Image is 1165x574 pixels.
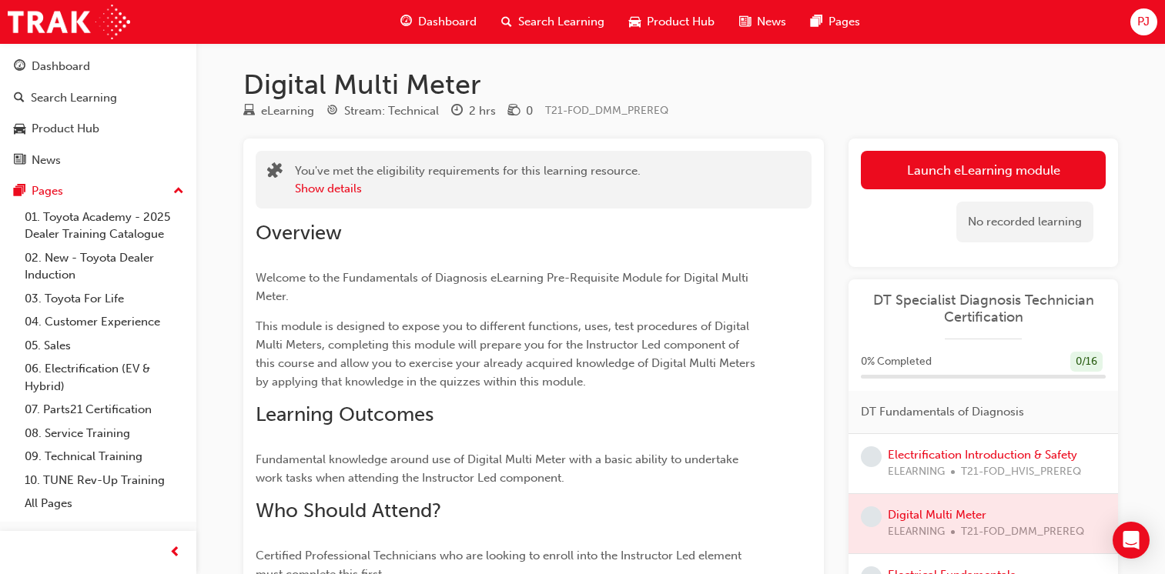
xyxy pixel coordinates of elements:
a: 01. Toyota Academy - 2025 Dealer Training Catalogue [18,205,190,246]
div: eLearning [261,102,314,120]
div: No recorded learning [956,202,1093,242]
div: Dashboard [32,58,90,75]
div: 2 hrs [469,102,496,120]
span: Product Hub [647,13,715,31]
a: car-iconProduct Hub [617,6,727,38]
span: learningRecordVerb_NONE-icon [861,506,882,527]
span: Fundamental knowledge around use of Digital Multi Meter with a basic ability to undertake work ta... [256,452,742,485]
span: guage-icon [14,60,25,74]
span: Search Learning [518,13,604,31]
a: 08. Service Training [18,422,190,446]
a: news-iconNews [727,6,798,38]
span: 0 % Completed [861,353,932,371]
span: Learning Outcomes [256,402,434,426]
a: 05. Sales [18,334,190,358]
span: money-icon [508,105,520,118]
span: Pages [829,13,860,31]
a: 04. Customer Experience [18,310,190,334]
span: News [757,13,786,31]
span: Dashboard [418,13,477,31]
button: DashboardSearch LearningProduct HubNews [6,49,190,177]
span: search-icon [14,92,25,105]
span: ELEARNING [888,463,945,481]
a: News [6,146,190,175]
a: DT Specialist Diagnosis Technician Certification [861,292,1106,326]
a: Launch eLearning module [861,151,1106,189]
span: news-icon [739,12,751,32]
span: puzzle-icon [267,164,283,182]
button: Pages [6,177,190,205]
a: 02. New - Toyota Dealer Induction [18,246,190,287]
a: 03. Toyota For Life [18,287,190,311]
span: learningResourceType_ELEARNING-icon [243,105,255,118]
a: All Pages [18,492,190,516]
span: Learning resource code [545,104,668,117]
span: up-icon [173,182,184,202]
span: Overview [256,221,342,245]
span: PJ [1137,13,1150,31]
span: Who Should Attend? [256,499,441,522]
a: Electrification Introduction & Safety [888,448,1077,462]
div: 0 [526,102,533,120]
a: 07. Parts21 Certification [18,398,190,422]
span: pages-icon [811,12,822,32]
div: Duration [451,102,496,121]
a: search-iconSearch Learning [489,6,617,38]
span: T21-FOD_HVIS_PREREQ [961,463,1081,481]
div: News [32,152,61,169]
a: 06. Electrification (EV & Hybrid) [18,357,190,398]
span: car-icon [14,122,25,136]
span: search-icon [501,12,512,32]
button: PJ [1130,8,1157,35]
div: Type [243,102,314,121]
span: target-icon [326,105,338,118]
span: learningRecordVerb_NONE-icon [861,446,882,467]
span: clock-icon [451,105,463,118]
div: Open Intercom Messenger [1113,522,1150,559]
span: news-icon [14,154,25,168]
button: Show details [295,180,362,198]
div: Stream [326,102,439,121]
a: pages-iconPages [798,6,872,38]
a: 09. Technical Training [18,445,190,469]
a: Search Learning [6,84,190,112]
div: Stream: Technical [344,102,439,120]
span: prev-icon [169,543,181,562]
div: Product Hub [32,120,99,138]
a: guage-iconDashboard [388,6,489,38]
h1: Digital Multi Meter [243,68,1118,102]
div: You've met the eligibility requirements for this learning resource. [295,162,641,197]
div: 0 / 16 [1070,352,1103,372]
a: Dashboard [6,52,190,81]
span: car-icon [629,12,641,32]
span: guage-icon [400,12,412,32]
img: Trak [8,5,130,39]
span: pages-icon [14,185,25,199]
span: This module is designed to expose you to different functions, uses, test procedures of Digital Mu... [256,319,758,389]
span: Welcome to the Fundamentals of Diagnosis eLearning Pre-Requisite Module for Digital Multi Meter. [256,271,752,303]
div: Pages [32,182,63,200]
span: DT Fundamentals of Diagnosis [861,403,1024,421]
div: Price [508,102,533,121]
div: Search Learning [31,89,117,107]
a: Product Hub [6,115,190,143]
a: 10. TUNE Rev-Up Training [18,469,190,492]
